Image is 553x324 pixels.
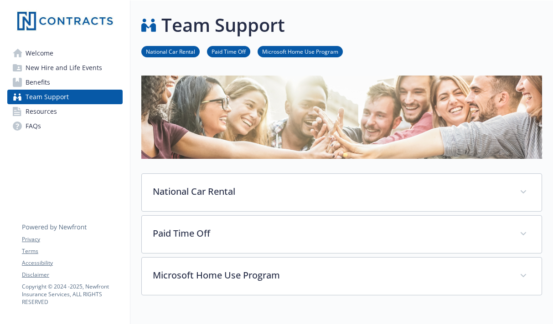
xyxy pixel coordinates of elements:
[153,268,509,282] p: Microsoft Home Use Program
[26,119,41,133] span: FAQs
[22,235,122,243] a: Privacy
[22,271,122,279] a: Disclaimer
[153,227,509,240] p: Paid Time Off
[142,174,542,211] div: National Car Rental
[26,90,69,104] span: Team Support
[7,119,123,133] a: FAQs
[258,47,343,56] a: Microsoft Home Use Program
[141,76,542,159] img: team support page banner
[161,11,285,39] h1: Team Support
[26,61,102,75] span: New Hire and Life Events
[153,185,509,198] p: National Car Rental
[26,104,57,119] span: Resources
[7,46,123,61] a: Welcome
[22,283,122,306] p: Copyright © 2024 - 2025 , Newfront Insurance Services, ALL RIGHTS RESERVED
[7,61,123,75] a: New Hire and Life Events
[207,47,250,56] a: Paid Time Off
[141,47,200,56] a: National Car Rental
[22,259,122,267] a: Accessibility
[142,258,542,295] div: Microsoft Home Use Program
[7,75,123,90] a: Benefits
[22,247,122,255] a: Terms
[26,46,53,61] span: Welcome
[7,104,123,119] a: Resources
[142,216,542,253] div: Paid Time Off
[26,75,50,90] span: Benefits
[7,90,123,104] a: Team Support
